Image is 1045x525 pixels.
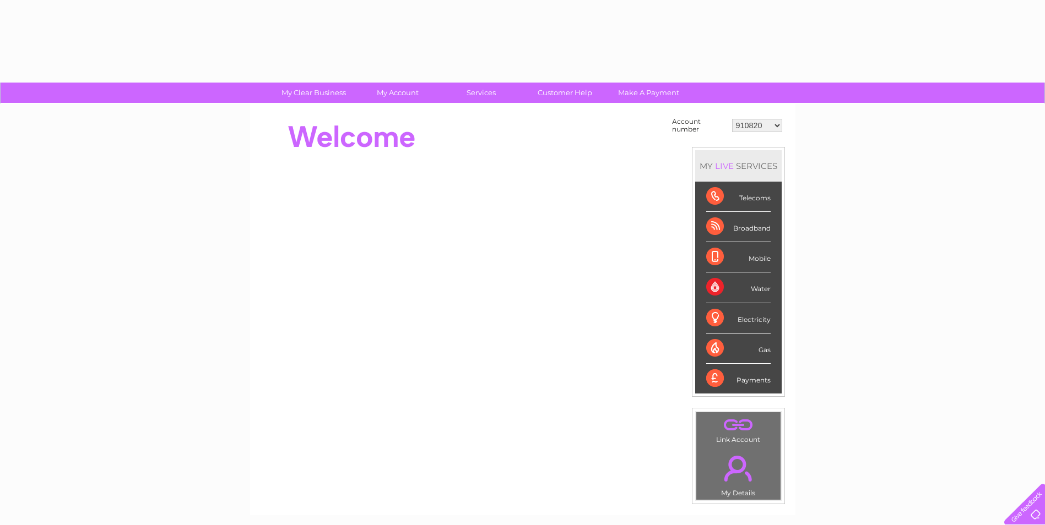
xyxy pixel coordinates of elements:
div: Electricity [706,303,771,333]
a: . [699,415,778,434]
div: Payments [706,364,771,393]
div: LIVE [713,161,736,171]
div: Mobile [706,242,771,272]
div: Telecoms [706,182,771,212]
a: . [699,449,778,488]
a: My Clear Business [268,83,359,103]
a: My Account [352,83,443,103]
div: Gas [706,333,771,364]
a: Services [436,83,527,103]
div: MY SERVICES [695,150,782,182]
div: Water [706,272,771,303]
a: Make A Payment [603,83,694,103]
td: My Details [696,446,781,500]
td: Link Account [696,412,781,446]
a: Customer Help [519,83,610,103]
td: Account number [669,115,729,136]
div: Broadband [706,212,771,242]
